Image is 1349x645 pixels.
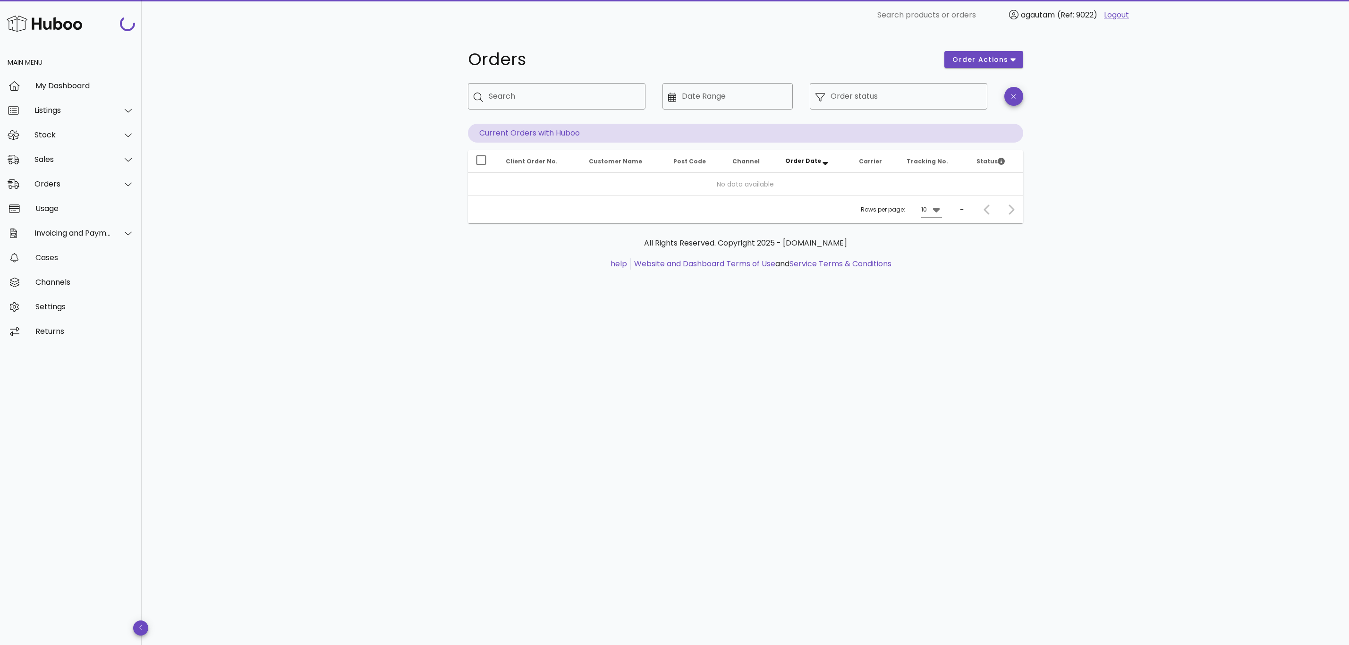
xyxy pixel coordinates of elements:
[35,253,134,262] div: Cases
[969,150,1023,173] th: Status
[1057,9,1097,20] span: (Ref: 9022)
[581,150,666,173] th: Customer Name
[611,258,627,269] a: help
[899,150,969,173] th: Tracking No.
[498,150,581,173] th: Client Order No.
[725,150,778,173] th: Channel
[468,51,933,68] h1: Orders
[861,196,942,223] div: Rows per page:
[35,81,134,90] div: My Dashboard
[732,157,760,165] span: Channel
[1104,9,1129,21] a: Logout
[1021,9,1055,20] span: agautam
[7,13,82,34] img: Huboo Logo
[666,150,725,173] th: Post Code
[921,202,942,217] div: 10Rows per page:
[35,278,134,287] div: Channels
[468,124,1023,143] p: Current Orders with Huboo
[34,155,111,164] div: Sales
[34,130,111,139] div: Stock
[921,205,927,214] div: 10
[35,204,134,213] div: Usage
[976,157,1005,165] span: Status
[589,157,642,165] span: Customer Name
[475,238,1016,249] p: All Rights Reserved. Copyright 2025 - [DOMAIN_NAME]
[859,157,882,165] span: Carrier
[851,150,899,173] th: Carrier
[785,157,821,165] span: Order Date
[634,258,775,269] a: Website and Dashboard Terms of Use
[960,205,964,214] div: –
[673,157,706,165] span: Post Code
[34,179,111,188] div: Orders
[35,327,134,336] div: Returns
[789,258,891,269] a: Service Terms & Conditions
[778,150,851,173] th: Order Date: Sorted descending. Activate to remove sorting.
[944,51,1023,68] button: order actions
[631,258,891,270] li: and
[35,302,134,311] div: Settings
[907,157,948,165] span: Tracking No.
[506,157,558,165] span: Client Order No.
[952,55,1009,65] span: order actions
[34,229,111,238] div: Invoicing and Payments
[34,106,111,115] div: Listings
[468,173,1023,195] td: No data available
